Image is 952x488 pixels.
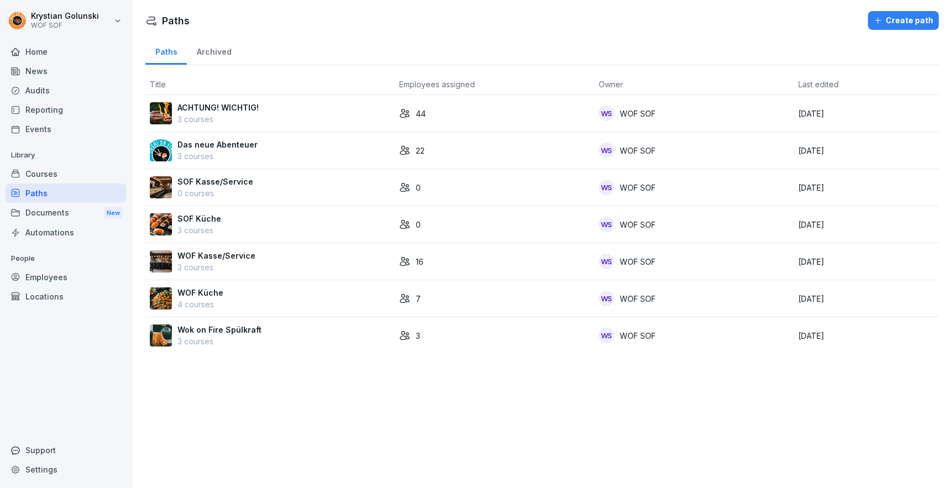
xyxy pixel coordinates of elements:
[620,330,656,342] p: WOF SOF
[177,250,255,261] p: WOF Kasse/Service
[868,11,939,30] button: Create path
[6,223,126,242] a: Automations
[31,22,99,29] p: WOF SOF
[177,187,253,199] p: 0 courses
[177,261,255,273] p: 3 courses
[177,335,261,347] p: 3 courses
[177,113,259,125] p: 3 courses
[599,180,614,195] div: WS
[798,108,934,119] p: [DATE]
[620,145,656,156] p: WOF SOF
[177,139,258,150] p: Das neue Abenteuer
[6,250,126,267] p: People
[416,108,426,119] p: 44
[416,219,421,230] p: 0
[416,256,423,267] p: 16
[162,13,190,28] h1: Paths
[798,80,839,89] span: Last edited
[6,100,126,119] a: Reporting
[798,256,934,267] p: [DATE]
[177,224,221,236] p: 3 courses
[620,182,656,193] p: WOF SOF
[177,102,259,113] p: ACHTUNG! WICHTIG!
[599,254,614,269] div: WS
[599,328,614,343] div: WS
[620,293,656,305] p: WOF SOF
[31,12,99,21] p: Krystian Golunski
[6,61,126,81] a: News
[177,298,223,310] p: 4 courses
[6,460,126,479] a: Settings
[150,80,166,89] span: Title
[6,81,126,100] a: Audits
[6,42,126,61] a: Home
[620,256,656,267] p: WOF SOF
[416,330,420,342] p: 3
[798,182,934,193] p: [DATE]
[150,102,172,124] img: z79fw2frjdfz8rl9jkxx2z10.png
[798,219,934,230] p: [DATE]
[6,287,126,306] a: Locations
[798,293,934,305] p: [DATE]
[150,213,172,235] img: rdd17tzh6q2s91pfd3x0goev.png
[6,267,126,287] a: Employees
[6,164,126,183] a: Courses
[150,176,172,198] img: jpr81rm96amu8k3njfe558nd.png
[416,293,421,305] p: 7
[104,207,123,219] div: New
[6,203,126,223] div: Documents
[798,145,934,156] p: [DATE]
[873,14,933,27] div: Create path
[6,146,126,164] p: Library
[599,80,623,89] span: Owner
[620,108,656,119] p: WOF SOF
[6,183,126,203] a: Paths
[177,324,261,335] p: Wok on Fire Spülkraft
[416,145,425,156] p: 22
[145,36,187,65] a: Paths
[416,182,421,193] p: 0
[150,139,172,161] img: grbg49kz0pf1s0bzad16f4x7.png
[187,36,241,65] a: Archived
[6,440,126,460] div: Support
[177,150,258,162] p: 3 courses
[150,250,172,272] img: bmbsbpf3w32i43qf1xl17ckq.png
[150,287,172,309] img: vez1flwunjxypwah5c8h2g80.png
[599,143,614,158] div: WS
[599,217,614,232] div: WS
[798,330,934,342] p: [DATE]
[599,106,614,121] div: WS
[6,203,126,223] a: DocumentsNew
[177,176,253,187] p: SOF Kasse/Service
[620,219,656,230] p: WOF SOF
[6,119,126,139] a: Events
[399,80,475,89] span: Employees assigned
[177,213,221,224] p: SOF Küche
[177,287,223,298] p: WOF Küche
[150,324,172,347] img: g8hyqtahs5ol5alwdm1p0dq9.png
[599,291,614,306] div: WS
